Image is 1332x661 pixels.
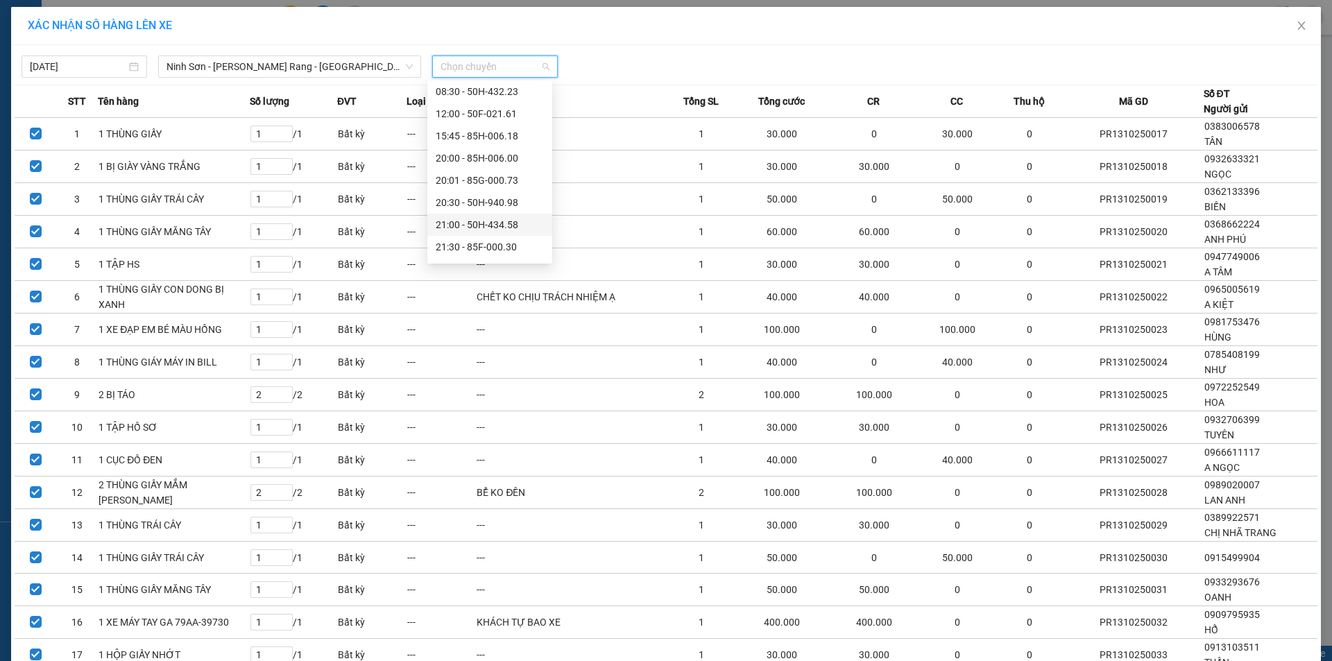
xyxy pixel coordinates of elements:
[250,183,337,216] td: / 1
[98,118,249,151] td: 1 THÙNG GIẤY
[476,542,667,574] td: ---
[736,509,828,542] td: 30.000
[667,346,736,379] td: 1
[995,574,1064,606] td: 0
[1204,186,1260,197] span: 0362133396
[56,151,98,183] td: 2
[407,574,476,606] td: ---
[436,84,544,99] div: 08:30 - 50H-432.23
[250,444,337,477] td: / 1
[56,509,98,542] td: 13
[250,542,337,574] td: / 1
[667,542,736,574] td: 1
[250,118,337,151] td: / 1
[337,509,407,542] td: Bất kỳ
[1296,20,1307,31] span: close
[828,444,919,477] td: 0
[56,216,98,248] td: 4
[920,379,995,411] td: 0
[98,574,249,606] td: 1 THÙNG GIẤY MĂNG TÂY
[56,118,98,151] td: 1
[407,477,476,509] td: ---
[98,151,249,183] td: 1 BỊ GIÀY VÀNG TRẮNG
[1119,94,1148,109] span: Mã GD
[1204,121,1260,132] span: 0383006578
[667,248,736,281] td: 1
[736,216,828,248] td: 60.000
[995,216,1064,248] td: 0
[1204,169,1231,180] span: NGỌC
[828,346,919,379] td: 0
[1064,477,1203,509] td: PR1310250028
[920,248,995,281] td: 0
[736,379,828,411] td: 100.000
[56,281,98,314] td: 6
[995,542,1064,574] td: 0
[56,248,98,281] td: 5
[667,574,736,606] td: 1
[250,248,337,281] td: / 1
[407,94,450,109] span: Loại hàng
[476,151,667,183] td: ---
[1204,397,1224,408] span: HOA
[56,411,98,444] td: 10
[1204,414,1260,425] span: 0932706399
[1064,509,1203,542] td: PR1310250029
[1064,574,1203,606] td: PR1310250031
[1064,346,1203,379] td: PR1310250024
[828,216,919,248] td: 60.000
[1204,624,1218,635] span: HỔ
[1064,281,1203,314] td: PR1310250022
[436,239,544,255] div: 21:30 - 85F-000.30
[1064,118,1203,151] td: PR1310250017
[736,606,828,639] td: 400.000
[476,248,667,281] td: ---
[337,281,407,314] td: Bất kỳ
[250,379,337,411] td: / 2
[828,509,919,542] td: 30.000
[98,183,249,216] td: 1 THÙNG GIẤY TRÁI CÂY
[405,62,413,71] span: down
[667,216,736,248] td: 1
[995,151,1064,183] td: 0
[1204,284,1260,295] span: 0965005619
[736,574,828,606] td: 50.000
[736,281,828,314] td: 40.000
[98,346,249,379] td: 1 THÙNG GIÁY MÁY IN BILL
[337,248,407,281] td: Bất kỳ
[667,281,736,314] td: 1
[166,56,413,77] span: Ninh Sơn - Phan Rang - Miền Tây
[667,606,736,639] td: 1
[407,509,476,542] td: ---
[56,477,98,509] td: 12
[476,477,667,509] td: BỂ KO ĐỀN
[1204,527,1276,538] span: CHỊ NHÃ TRANG
[436,128,544,144] div: 15:45 - 85H-006.18
[1064,411,1203,444] td: PR1310250026
[828,542,919,574] td: 0
[56,314,98,346] td: 7
[736,411,828,444] td: 30.000
[250,314,337,346] td: / 1
[1204,251,1260,262] span: 0947749006
[1204,512,1260,523] span: 0389922571
[736,248,828,281] td: 30.000
[436,151,544,166] div: 20:00 - 85H-006.00
[250,216,337,248] td: / 1
[337,477,407,509] td: Bất kỳ
[407,411,476,444] td: ---
[476,216,667,248] td: ---
[476,379,667,411] td: ---
[920,151,995,183] td: 0
[683,94,719,109] span: Tổng SL
[950,94,963,109] span: CC
[436,195,544,210] div: 20:30 - 50H-940.98
[98,444,249,477] td: 1 CỤC ĐỒ ĐEN
[1204,332,1231,343] span: HÙNG
[1204,381,1260,393] span: 0972252549
[920,216,995,248] td: 0
[1204,429,1234,440] span: TUYÊN
[995,411,1064,444] td: 0
[407,542,476,574] td: ---
[828,314,919,346] td: 0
